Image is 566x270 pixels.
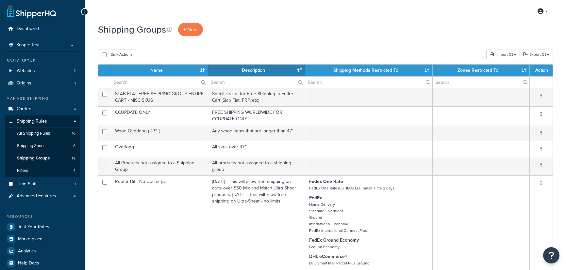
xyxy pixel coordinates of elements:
td: SLAB FLAT FREE SHIPPING GROUP ENTIRE CART - MISC SKUS [111,88,208,106]
li: Filters [5,165,80,177]
span: 6 [73,143,75,149]
a: Filters 4 [5,165,80,177]
li: Websites [5,65,80,77]
strong: FedEx Ground Economy [309,237,359,244]
a: Test Your Rates [5,221,80,233]
li: All Shipping Rules [5,127,80,140]
a: Advanced Features 4 [5,190,80,202]
td: All products not assigned to a shipping group [208,157,305,175]
td: CCUPDATE ONLY [111,106,208,125]
span: Advanced Features [17,193,56,199]
td: All Products not assigned to a Shipping Group [111,157,208,175]
span: Websites [17,68,35,74]
a: + New [178,23,203,36]
td: FREE SHIPPING WORLDWIDE FOR CCUPDATE ONLY [208,106,305,125]
span: Scope: Test [16,42,40,48]
li: Shipping Rules [5,115,80,177]
span: Origins [17,81,31,86]
small: DHL Smart Mail Parcel Plus Ground [309,260,370,266]
li: Advanced Features [5,190,80,202]
li: Shipping Zones [5,140,80,152]
th: Shipping Methods Restricted To: activate to sort column ascending [305,65,433,76]
th: Description: activate to sort column ascending [208,65,305,76]
span: All Shipping Rules [17,131,50,136]
li: Time Slots [5,178,80,190]
span: Test Your Rates [18,224,49,230]
input: Search [433,77,529,88]
span: + New [183,26,198,33]
a: Analytics [5,245,80,257]
span: Shipping Zones [17,143,45,149]
span: 4 [74,193,76,199]
button: Open Resource Center [543,247,559,263]
div: Basic Setup [5,58,80,64]
th: Name: activate to sort column ascending [111,65,208,76]
span: 0 [74,181,76,187]
div: Manage Shipping [5,96,80,101]
td: Any wood items that are longer than 47" [208,125,305,141]
td: All skus over 47". [208,141,305,157]
strong: Fedex One Rate [309,178,343,185]
a: Origins 1 [5,77,80,89]
a: Shipping Zones 6 [5,140,80,152]
li: Shipping Groups [5,152,80,164]
a: Dashboard [5,23,80,35]
input: Search [305,77,432,88]
span: Carriers [17,106,33,112]
div: Resources [5,214,80,219]
input: Search [111,77,208,88]
a: ShipperHQ Home [7,5,56,18]
th: Action [530,65,553,76]
td: Specific skus for Free Shipping in Entire Cart (Slab Flat, PRP, etc) [208,88,305,106]
small: Home Delivery Standard Overnight Ground International Economy FedEx International Connect Plus [309,202,367,233]
small: FedEx One Rate (ESTIMATED Transit Time 2 days) [309,185,395,191]
a: Shipping Groups 12 [5,152,80,164]
th: Zones Restricted To: activate to sort column ascending [433,65,530,76]
a: Carriers [5,103,80,115]
td: Overlong [111,141,208,157]
button: Bulk Actions [98,50,136,59]
span: 4 [73,168,75,173]
span: 16 [72,131,75,136]
a: Marketplace [5,233,80,245]
span: 1 [75,81,76,86]
li: Origins [5,77,80,89]
input: Search [208,77,305,88]
a: Shipping Rules [5,115,80,127]
strong: DHL eCommerce® [309,253,347,260]
a: All Shipping Rules 16 [5,127,80,140]
a: Export CSV [520,50,553,59]
a: Time Slots 0 [5,178,80,190]
span: Help Docs [18,261,39,266]
a: Websites 2 [5,65,80,77]
a: Help Docs [5,257,80,269]
span: 12 [72,156,75,161]
span: Shipping Groups [17,156,50,161]
small: Ground Economy [309,244,340,250]
span: 2 [74,68,76,74]
td: Wood Overlong ( 47"+) [111,125,208,141]
div: Import CSV [486,50,520,59]
span: Filters [17,168,28,173]
span: Shipping Rules [17,119,47,124]
span: Marketplace [18,236,42,242]
strong: FedEx [309,194,322,201]
span: Time Slots [17,181,38,187]
h1: Shipping Groups [98,23,166,36]
span: Dashboard [17,26,39,32]
span: Analytics [18,248,36,254]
